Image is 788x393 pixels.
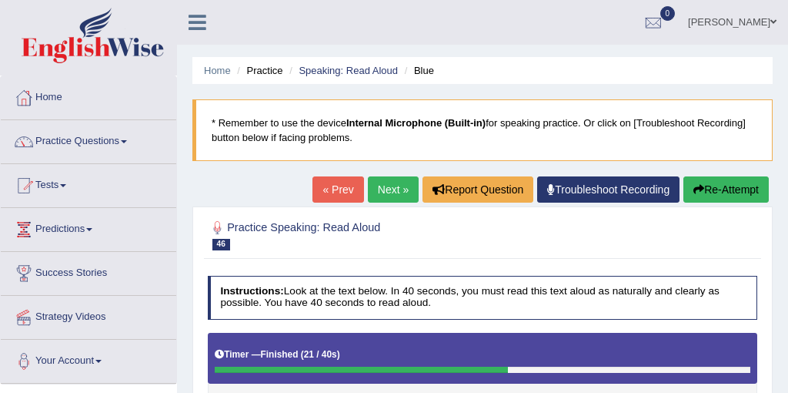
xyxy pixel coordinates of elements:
a: Home [1,76,176,115]
a: Troubleshoot Recording [537,176,679,203]
a: Next » [368,176,419,203]
blockquote: * Remember to use the device for speaking practice. Or click on [Troubleshoot Recording] button b... [192,99,773,161]
a: Success Stories [1,252,176,291]
span: 0 [660,6,676,21]
a: Your Account [1,340,176,378]
a: Speaking: Read Aloud [299,65,398,76]
h4: Look at the text below. In 40 seconds, you must read this text aloud as naturally and clearly as ... [208,276,758,320]
b: ) [337,349,340,360]
a: Predictions [1,208,176,247]
b: 21 / 40s [304,349,337,360]
a: Strategy Videos [1,296,176,334]
b: Instructions: [220,285,283,297]
h5: Timer — [215,350,339,360]
b: ( [301,349,304,360]
button: Re-Attempt [683,176,769,203]
a: Tests [1,164,176,203]
b: Finished [261,349,299,360]
a: Practice Questions [1,120,176,159]
span: 46 [212,239,230,250]
li: Blue [401,63,434,78]
li: Practice [233,63,282,78]
b: Internal Microphone (Built-in) [346,117,486,129]
a: « Prev [312,176,363,203]
h2: Practice Speaking: Read Aloud [208,218,549,250]
a: Home [204,65,231,76]
button: Report Question [422,176,533,203]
